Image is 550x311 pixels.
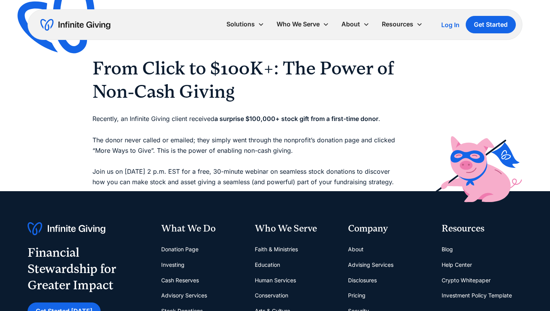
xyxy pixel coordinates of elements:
[28,245,149,293] div: Financial Stewardship for Greater Impact
[255,273,296,288] a: Human Services
[348,273,377,288] a: Disclosures
[255,242,298,257] a: Faith & Ministries
[442,288,512,303] a: Investment Policy Template
[348,288,366,303] a: Pricing
[341,19,360,29] div: About
[441,22,459,28] div: Log In
[92,103,458,188] p: Recently, an Infinite Giving client received . The donor never called or emailed; they simply wen...
[255,288,288,303] a: Conservation
[348,257,393,273] a: Advising Services
[376,16,429,33] div: Resources
[255,257,280,273] a: Education
[161,257,184,273] a: Investing
[226,19,255,29] div: Solutions
[255,222,336,235] div: Who We Serve
[92,57,458,103] h2: From Click to $100K+: The Power of Non-Cash Giving
[466,16,516,33] a: Get Started
[442,242,453,257] a: Blog
[161,222,242,235] div: What We Do
[40,19,110,31] a: home
[220,16,270,33] div: Solutions
[442,273,491,288] a: Crypto Whitepaper
[214,115,378,123] strong: a surprise $100,000+ stock gift from a first-time donor
[382,19,413,29] div: Resources
[161,242,198,257] a: Donation Page
[348,242,364,257] a: About
[277,19,320,29] div: Who We Serve
[441,20,459,29] a: Log In
[442,222,522,235] div: Resources
[335,16,376,33] div: About
[161,288,207,303] a: Advisory Services
[270,16,335,33] div: Who We Serve
[442,257,472,273] a: Help Center
[348,222,429,235] div: Company
[161,273,199,288] a: Cash Reserves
